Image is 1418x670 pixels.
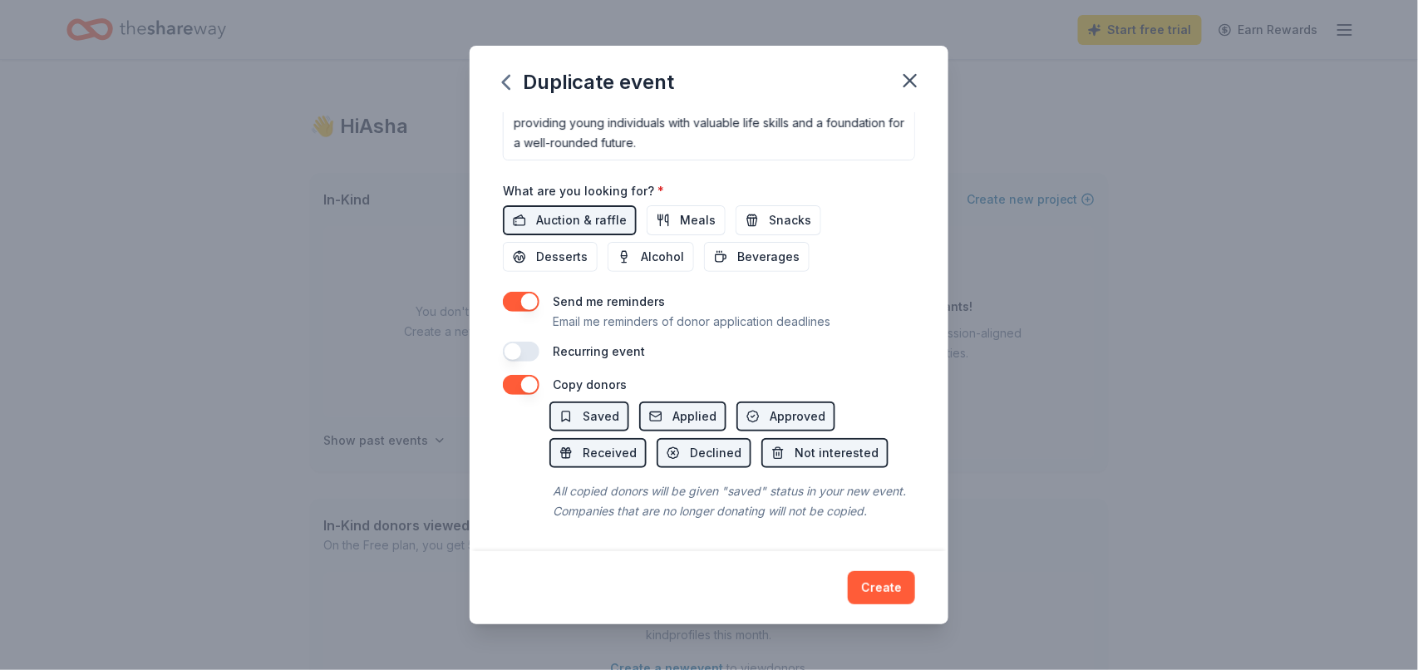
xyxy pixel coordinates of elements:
[761,438,889,468] button: Not interested
[769,210,811,230] span: Snacks
[639,402,726,431] button: Applied
[583,443,637,463] span: Received
[641,247,684,267] span: Alcohol
[848,571,915,604] button: Create
[553,294,665,308] label: Send me reminders
[680,210,716,230] span: Meals
[549,438,647,468] button: Received
[736,402,835,431] button: Approved
[704,242,810,272] button: Beverages
[737,247,800,267] span: Beverages
[536,210,627,230] span: Auction & raffle
[770,406,825,426] span: Approved
[647,205,726,235] button: Meals
[503,86,915,160] textarea: This event is for raising funds for programming for the Warren County YMCA that [PERSON_NAME] tea...
[503,183,664,200] label: What are you looking for?
[549,402,629,431] button: Saved
[553,377,627,392] label: Copy donors
[672,406,716,426] span: Applied
[736,205,821,235] button: Snacks
[553,312,830,332] p: Email me reminders of donor application deadlines
[608,242,694,272] button: Alcohol
[536,247,588,267] span: Desserts
[549,478,915,525] div: All copied donors will be given "saved" status in your new event. Companies that are no longer do...
[503,242,598,272] button: Desserts
[503,69,674,96] div: Duplicate event
[583,406,619,426] span: Saved
[657,438,751,468] button: Declined
[553,344,645,358] label: Recurring event
[503,205,637,235] button: Auction & raffle
[690,443,741,463] span: Declined
[795,443,879,463] span: Not interested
